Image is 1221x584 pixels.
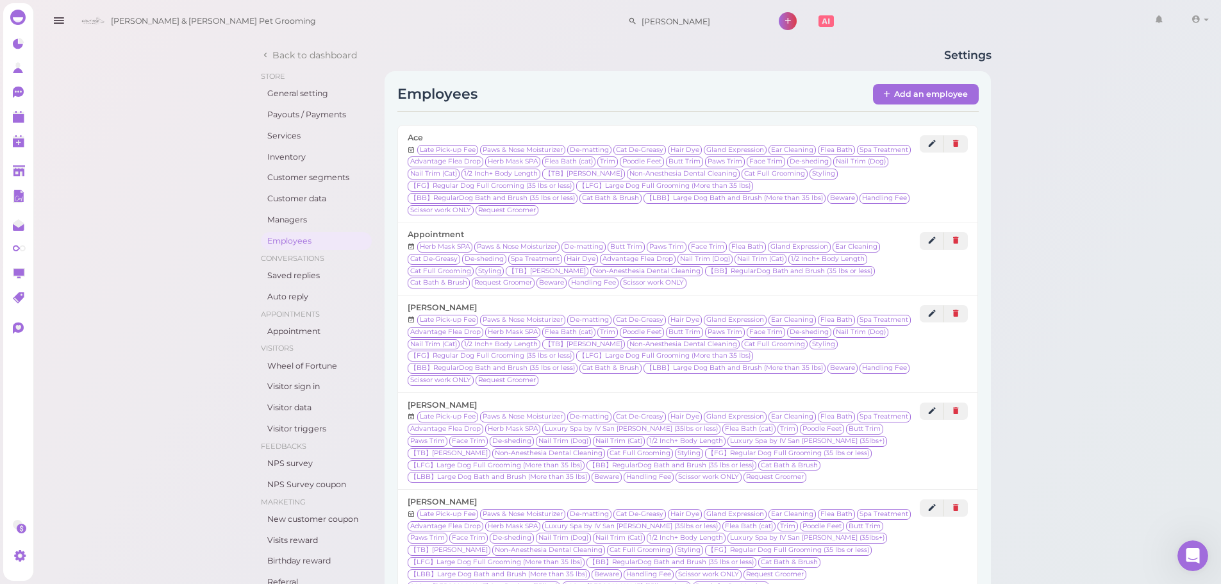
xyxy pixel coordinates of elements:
[597,156,618,167] span: Trim
[417,509,478,520] span: Late Pick-up Fee
[743,472,806,483] span: Request Groomer
[261,267,372,285] a: Saved replies
[676,569,742,580] span: Scissor work ONLY
[408,545,490,556] span: 【TB】[PERSON_NAME]
[620,156,664,167] span: Poodle Feet
[542,169,625,179] span: 【TB】[PERSON_NAME]
[408,327,483,338] span: Advantage Flea Drop
[492,448,605,459] span: Non-Anesthesia Dental Cleaning
[542,156,595,167] span: Flea Bath (cat)
[490,436,534,447] span: De-sheding
[417,242,472,253] span: Herb Mask SPA
[408,375,474,386] span: Scissor work ONLY
[564,254,598,265] span: Hair Dye
[408,363,577,374] span: 【BB】RegularDog Bath and Brush (35 lbs or less)
[800,424,844,435] span: Poodle Feet
[261,71,372,81] li: Store
[408,521,483,532] span: Advantage Flea Drop
[747,156,785,167] span: Face Trim
[593,436,645,447] span: Nail Trim (Cat)
[111,3,316,39] span: [PERSON_NAME] & [PERSON_NAME] Pet Grooming
[567,509,611,520] span: De-matting
[461,339,540,350] span: 1/2 Inch+ Body Length
[536,436,591,447] span: Nail Trim (Dog)
[827,363,858,374] span: Beware
[536,278,567,288] span: Beware
[705,266,875,277] span: 【BB】RegularDog Bath and Brush (35 lbs or less)
[613,315,666,326] span: Cat De-Greasy
[408,254,460,265] span: Cat De-Greasy
[590,266,703,277] span: Non-Anesthesia Dental Cleaning
[261,49,357,62] a: Back to dashboard
[261,497,372,507] li: Marketing
[644,363,826,374] span: 【LBB】Large Dog Bath and Brush (More than 35 lbs)
[261,455,372,472] a: NPS survey
[742,339,808,350] span: Cat Full Grooming
[542,339,625,350] span: 【TB】[PERSON_NAME]
[485,156,540,167] span: Herb Mask SPA
[569,278,619,288] span: Handling Fee
[747,327,785,338] span: Face Trim
[668,509,702,520] span: Hair Dye
[408,351,574,362] span: 【FG】Regular Dog Full Grooming (35 lbs or less)
[586,460,756,471] span: 【BB】RegularDog Bath and Brush (35 lbs or less)
[408,472,590,483] span: 【LBB】Large Dog Bath and Brush (More than 35 lbs)
[668,412,702,422] span: Hair Dye
[800,521,844,532] span: Poodle Feet
[449,533,488,544] span: Face Trim
[261,399,372,417] a: Visitor data
[567,315,611,326] span: De-matting
[480,412,565,422] span: Paws & Nose Moisturizer
[476,375,538,386] span: Request Groomer
[261,309,372,319] li: Appointments
[777,424,798,435] span: Trim
[727,436,887,447] span: Luxury Spa by IV San [PERSON_NAME] (35lbs+)
[492,545,605,556] span: Non-Anesthesia Dental Cleaning
[542,521,720,532] span: Luxury Spa by IV San [PERSON_NAME] (35lbs or less)
[722,424,776,435] span: Flea Bath (cat)
[647,242,686,253] span: Paws Trim
[561,242,606,253] span: De-matting
[607,545,673,556] span: Cat Full Grooming
[408,448,490,459] span: 【TB】[PERSON_NAME]
[597,327,618,338] span: Trim
[261,169,372,187] a: Customer segments
[704,145,767,156] span: Gland Expression
[668,145,702,156] span: Hair Dye
[705,156,745,167] span: Paws Trim
[567,412,611,422] span: De-matting
[818,145,855,156] span: Flea Bath
[620,278,686,288] span: Scissor work ONLY
[408,460,585,471] span: 【LFG】Large Dog Full Grooming (More than 35 lbs)
[261,343,372,353] li: Visitors
[408,569,590,580] span: 【LBB】Large Dog Bath and Brush (More than 35 lbs)
[857,315,911,326] span: Spa Treatment
[705,448,872,459] span: 【FG】Regular Dog Full Grooming (35 lbs or less)
[735,254,786,265] span: Nail Trim (Cat)
[600,254,676,265] span: Advantage Flea Drop
[810,339,838,350] span: Styling
[857,509,911,520] span: Spa Treatment
[666,327,703,338] span: Butt Trim
[261,357,372,375] a: Wheel of Fortune
[408,193,577,204] span: 【BB】RegularDog Bath and Brush (35 lbs or less)
[480,315,565,326] span: Paws & Nose Moisturizer
[704,509,767,520] span: Gland Expression
[542,424,720,435] span: Luxury Spa by IV San [PERSON_NAME] (35lbs or less)
[818,509,855,520] span: Flea Bath
[261,378,372,396] a: Visitor sign in
[261,441,372,451] li: Feedbacks
[408,133,423,142] span: Ace
[476,205,538,216] span: Request Groomer
[397,86,478,103] h3: Employees
[408,205,474,216] span: Scissor work ONLY
[860,193,910,204] span: Handling Fee
[608,242,645,253] span: Butt Trim
[261,420,372,438] a: Visitor triggers
[668,315,702,326] span: Hair Dye
[944,49,992,65] h1: Settings
[788,254,867,265] span: 1/2 Inch+ Body Length
[542,327,595,338] span: Flea Bath (cat)
[408,266,474,277] span: Cat Full Grooming
[408,557,585,568] span: 【LFG】Large Dog Full Grooming (More than 35 lbs)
